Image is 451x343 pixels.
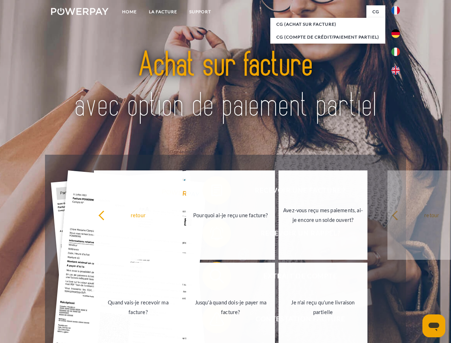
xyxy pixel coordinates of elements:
[116,5,143,18] a: Home
[422,314,445,337] iframe: Bouton de lancement de la fenêtre de messagerie
[283,205,363,225] div: Avez-vous reçu mes paiements, ai-je encore un solde ouvert?
[183,5,217,18] a: Support
[98,210,179,220] div: retour
[51,8,109,15] img: logo-powerpay-white.svg
[366,5,385,18] a: CG
[391,48,400,56] img: it
[270,31,385,44] a: CG (Compte de crédit/paiement partiel)
[68,34,383,137] img: title-powerpay_fr.svg
[143,5,183,18] a: LA FACTURE
[270,18,385,31] a: CG (achat sur facture)
[391,66,400,75] img: en
[283,298,363,317] div: Je n'ai reçu qu'une livraison partielle
[190,210,271,220] div: Pourquoi ai-je reçu une facture?
[391,6,400,15] img: fr
[279,170,367,260] a: Avez-vous reçu mes paiements, ai-je encore un solde ouvert?
[98,298,179,317] div: Quand vais-je recevoir ma facture?
[190,298,271,317] div: Jusqu'à quand dois-je payer ma facture?
[391,29,400,38] img: de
